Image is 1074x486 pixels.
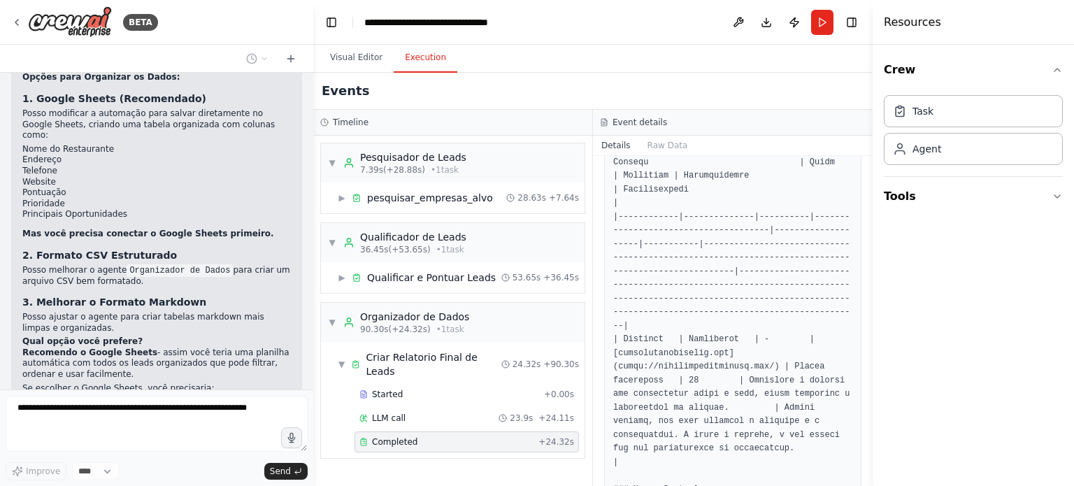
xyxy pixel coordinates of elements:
[22,348,291,380] p: - assim você teria uma planilha automática com todos os leads organizados que pode filtrar, orden...
[884,177,1063,216] button: Tools
[543,272,579,283] span: + 36.45s
[22,250,177,261] strong: 2. Formato CSV Estruturado
[328,317,336,328] span: ▼
[538,436,574,448] span: + 24.32s
[22,144,291,155] li: Nome do Restaurante
[338,192,346,203] span: ▶
[884,90,1063,176] div: Crew
[436,244,464,255] span: • 1 task
[281,427,302,448] button: Click to speak your automation idea
[319,43,394,73] button: Visual Editor
[22,177,291,188] li: Website
[28,6,112,38] img: Logo
[510,413,533,424] span: 23.9s
[328,237,336,248] span: ▼
[360,230,466,244] div: Qualificador de Leads
[270,466,291,477] span: Send
[241,50,274,67] button: Switch to previous chat
[842,13,861,32] button: Hide right sidebar
[372,436,417,448] span: Completed
[22,187,291,199] li: Pontuação
[431,164,459,176] span: • 1 task
[333,117,368,128] h3: Timeline
[367,191,493,205] div: pesquisar_empresas_alvo
[538,413,574,424] span: + 24.11s
[360,310,469,324] div: Organizador de Dados
[123,14,158,31] div: BETA
[543,359,579,370] span: + 90.30s
[639,136,696,155] button: Raw Data
[364,15,522,29] nav: breadcrumb
[22,209,291,220] li: Principais Oportunidades
[26,466,60,477] span: Improve
[517,192,546,203] span: 28.63s
[22,229,274,238] strong: Mas você precisa conectar o Google Sheets primeiro.
[360,244,431,255] span: 36.45s (+53.65s)
[22,108,291,141] p: Posso modificar a automação para salvar diretamente no Google Sheets, criando uma tabela organiza...
[360,164,425,176] span: 7.39s (+28.88s)
[22,348,157,357] strong: Recomendo o Google Sheets
[912,142,941,156] div: Agent
[264,463,308,480] button: Send
[338,272,346,283] span: ▶
[22,383,291,394] p: Se escolher o Google Sheets, você precisaria:
[912,104,933,118] div: Task
[544,389,574,400] span: + 0.00s
[366,350,501,378] div: Criar Relatorio Final de Leads
[22,265,291,287] p: Posso melhorar o agente para criar um arquivo CSV bem formatado.
[436,324,464,335] span: • 1 task
[593,136,639,155] button: Details
[328,157,336,169] span: ▼
[22,72,180,82] strong: Opções para Organizar os Dados:
[22,93,206,104] strong: 1. Google Sheets (Recomendado)
[884,50,1063,90] button: Crew
[372,389,403,400] span: Started
[513,359,541,370] span: 24.32s
[360,324,431,335] span: 90.30s (+24.32s)
[884,14,941,31] h4: Resources
[513,272,541,283] span: 53.65s
[360,150,466,164] div: Pesquisador de Leads
[6,462,66,480] button: Improve
[322,13,341,32] button: Hide left sidebar
[372,413,406,424] span: LLM call
[367,271,496,285] div: Qualificar e Pontuar Leads
[22,155,291,166] li: Endereço
[338,359,345,370] span: ▼
[22,166,291,177] li: Telefone
[127,264,233,277] code: Organizador de Dados
[322,81,369,101] h2: Events
[22,296,206,308] strong: 3. Melhorar o Formato Markdown
[549,192,579,203] span: + 7.64s
[22,199,291,210] li: Prioridade
[394,43,457,73] button: Execution
[22,312,291,334] p: Posso ajustar o agente para criar tabelas markdown mais limpas e organizadas.
[613,117,667,128] h3: Event details
[22,336,143,346] strong: Qual opção você prefere?
[280,50,302,67] button: Start a new chat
